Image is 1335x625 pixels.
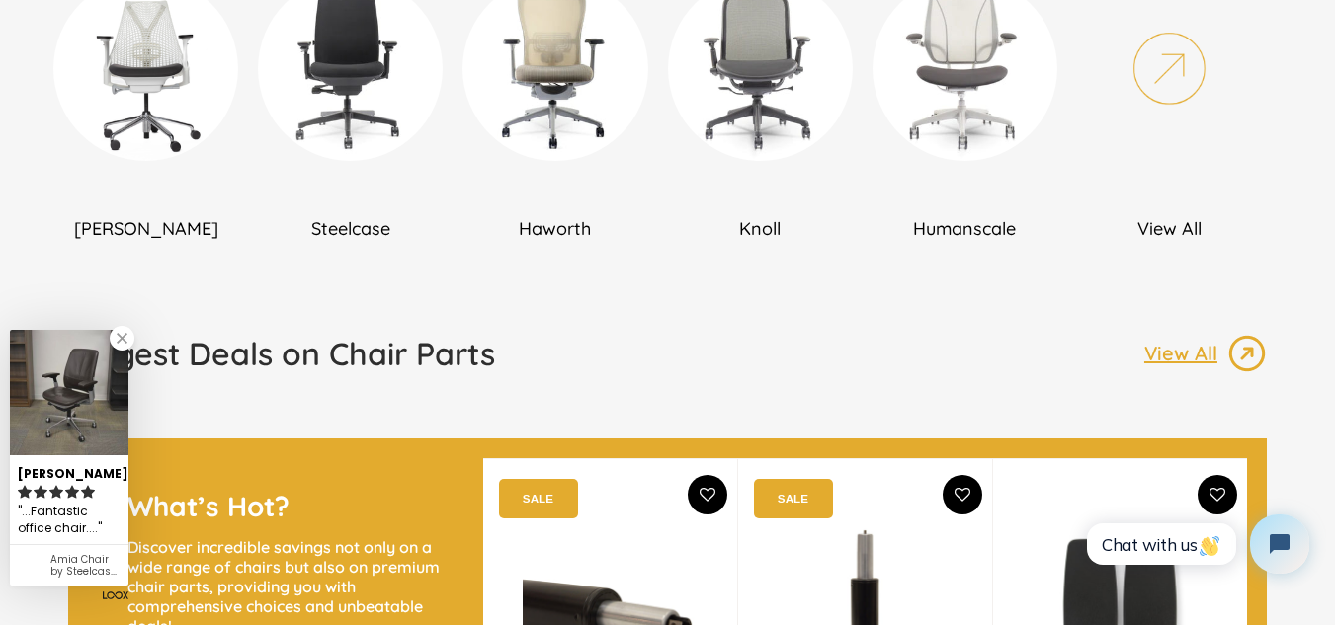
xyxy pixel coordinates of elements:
[1065,498,1326,590] iframe: Tidio Chat
[523,492,553,505] text: SALE
[18,458,121,483] div: [PERSON_NAME]
[258,217,443,240] h2: Steelcase
[68,334,495,389] a: Biggest Deals on Chair Parts
[53,217,238,240] h2: [PERSON_NAME]
[18,501,121,539] div: ...Fantastic office chair....
[1227,334,1267,373] img: image_13.png
[668,217,853,240] h2: Knoll
[34,485,47,499] svg: rating icon full
[68,334,495,373] h1: Biggest Deals on Chair Parts
[81,485,95,499] svg: rating icon full
[688,475,727,514] button: Add To Wishlist
[1198,475,1237,514] button: Add To Wishlist
[462,217,647,240] h2: Haworth
[127,489,443,523] h2: What’s Hot?
[1144,341,1227,366] p: View All
[1077,217,1262,240] h2: View All
[873,217,1057,240] h2: Humanscale
[65,485,79,499] svg: rating icon full
[10,330,128,455] img: Milton B. review of Amia Chair by Steelcase-Blue (Renewed)
[778,492,808,505] text: SALE
[50,554,121,578] div: Amia Chair by Steelcase-Blue (Renewed)
[49,485,63,499] svg: rating icon full
[1144,334,1267,373] a: View All
[943,475,982,514] button: Add To Wishlist
[18,485,32,499] svg: rating icon full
